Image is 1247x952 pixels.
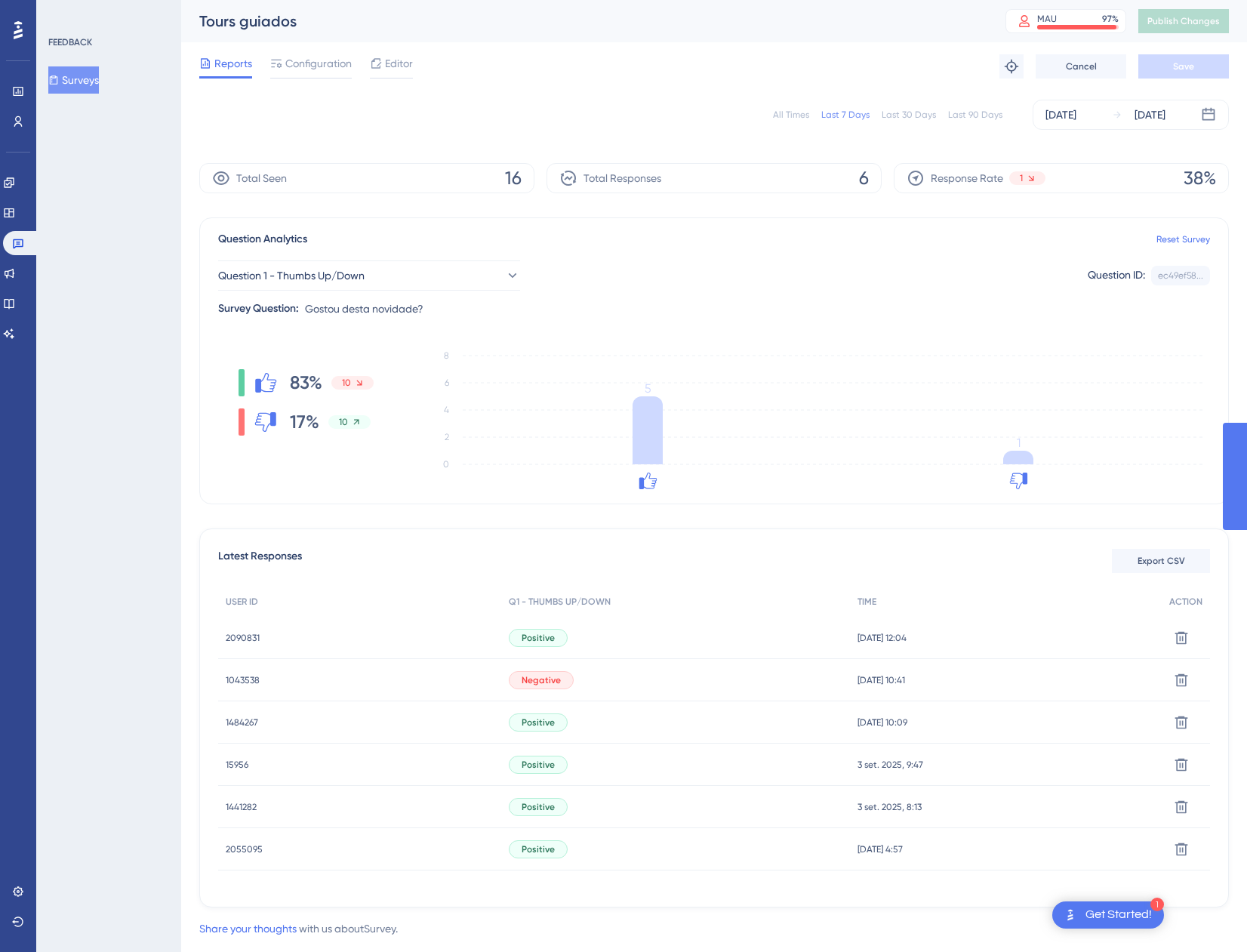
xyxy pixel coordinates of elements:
[583,169,661,187] span: Total Responses
[48,66,99,94] button: Surveys
[509,596,611,608] span: Q1 - THUMBS UP/DOWN
[1138,555,1185,567] span: Export CSV
[522,674,561,686] span: Negative
[1020,172,1023,184] span: 1
[199,11,968,32] div: Tours guiados
[218,260,520,291] button: Question 1 - Thumbs Up/Down
[199,923,297,935] a: Share your thoughts
[1037,13,1057,25] div: MAU
[444,405,449,415] tspan: 4
[226,843,263,855] span: 2055095
[821,109,870,121] div: Last 7 Days
[1173,60,1194,72] span: Save
[882,109,936,121] div: Last 30 Days
[226,759,248,771] span: 15956
[1138,54,1229,79] button: Save
[1135,106,1165,124] div: [DATE]
[445,432,449,442] tspan: 2
[226,801,257,813] span: 1441282
[1184,892,1229,938] iframe: UserGuiding AI Assistant Launcher
[1066,60,1097,72] span: Cancel
[339,416,348,428] span: 10
[948,109,1002,121] div: Last 90 Days
[305,300,423,318] span: Gostou desta novidade?
[931,169,1003,187] span: Response Rate
[1085,907,1152,923] div: Get Started!
[858,674,905,686] span: [DATE] 10:41
[218,266,365,285] span: Question 1 - Thumbs Up/Down
[342,377,351,389] span: 10
[522,843,555,855] span: Positive
[858,632,907,644] span: [DATE] 12:04
[1036,54,1126,79] button: Cancel
[1138,9,1229,33] button: Publish Changes
[1150,898,1164,911] div: 1
[645,381,651,396] tspan: 5
[445,377,449,388] tspan: 6
[1045,106,1076,124] div: [DATE]
[773,109,809,121] div: All Times
[522,632,555,644] span: Positive
[218,300,299,318] div: Survey Question:
[1102,13,1119,25] div: 97 %
[1158,270,1203,282] div: ec49ef58...
[218,230,307,248] span: Question Analytics
[858,843,903,855] span: [DATE] 4:57
[226,716,258,729] span: 1484267
[858,759,923,771] span: 3 set. 2025, 9:47
[1147,15,1220,27] span: Publish Changes
[858,716,907,729] span: [DATE] 10:09
[522,716,555,729] span: Positive
[290,371,322,395] span: 83%
[1156,233,1210,245] a: Reset Survey
[1112,549,1210,573] button: Export CSV
[522,759,555,771] span: Positive
[522,801,555,813] span: Positive
[1184,166,1216,190] span: 38%
[1088,266,1145,285] div: Question ID:
[226,596,258,608] span: USER ID
[285,54,352,72] span: Configuration
[444,350,449,361] tspan: 8
[858,596,876,608] span: TIME
[1017,436,1021,450] tspan: 1
[385,54,413,72] span: Editor
[1169,596,1202,608] span: ACTION
[290,410,319,434] span: 17%
[199,920,398,938] div: with us about Survey .
[226,674,260,686] span: 1043538
[1052,901,1164,929] div: Open Get Started! checklist, remaining modules: 1
[859,166,869,190] span: 6
[48,36,92,48] div: FEEDBACK
[858,801,922,813] span: 3 set. 2025, 8:13
[226,632,260,644] span: 2090831
[505,166,522,190] span: 16
[236,169,287,187] span: Total Seen
[214,54,252,72] span: Reports
[443,459,449,470] tspan: 0
[218,547,302,575] span: Latest Responses
[1061,906,1079,924] img: launcher-image-alternative-text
